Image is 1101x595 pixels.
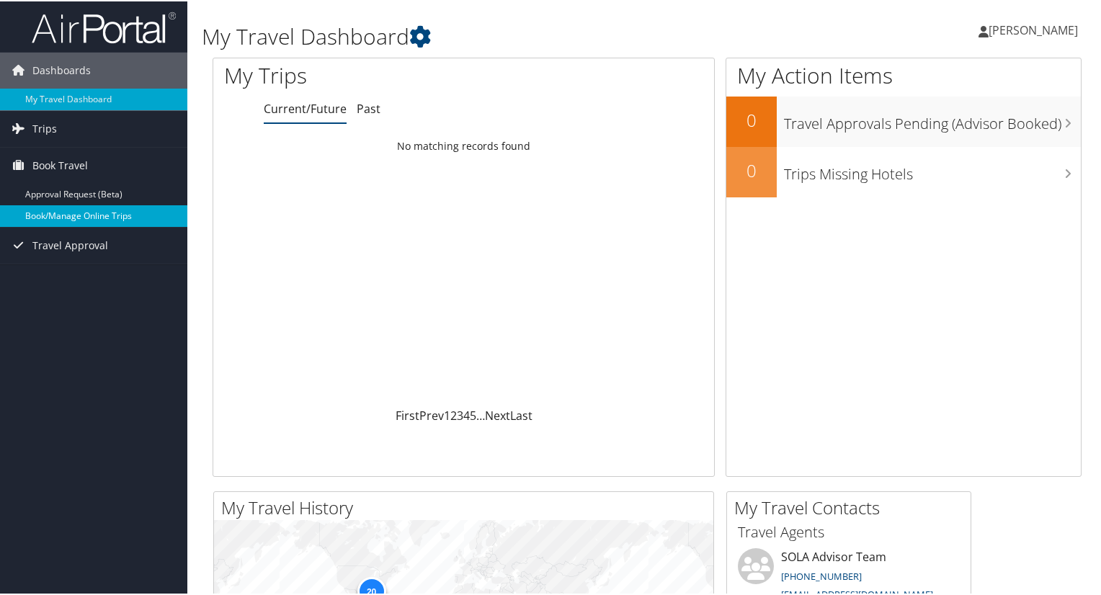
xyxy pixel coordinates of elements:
[463,406,470,422] a: 4
[32,146,88,182] span: Book Travel
[510,406,532,422] a: Last
[32,51,91,87] span: Dashboards
[726,59,1081,89] h1: My Action Items
[419,406,444,422] a: Prev
[989,21,1078,37] span: [PERSON_NAME]
[32,9,176,43] img: airportal-logo.png
[781,568,862,581] a: [PHONE_NUMBER]
[202,20,795,50] h1: My Travel Dashboard
[396,406,419,422] a: First
[784,156,1081,183] h3: Trips Missing Hotels
[979,7,1092,50] a: [PERSON_NAME]
[224,59,495,89] h1: My Trips
[450,406,457,422] a: 2
[485,406,510,422] a: Next
[726,157,777,182] h2: 0
[32,109,57,146] span: Trips
[784,105,1081,133] h3: Travel Approvals Pending (Advisor Booked)
[357,99,380,115] a: Past
[734,494,971,519] h2: My Travel Contacts
[264,99,347,115] a: Current/Future
[726,95,1081,146] a: 0Travel Approvals Pending (Advisor Booked)
[476,406,485,422] span: …
[726,107,777,131] h2: 0
[213,132,714,158] td: No matching records found
[470,406,476,422] a: 5
[457,406,463,422] a: 3
[738,521,960,541] h3: Travel Agents
[221,494,713,519] h2: My Travel History
[726,146,1081,196] a: 0Trips Missing Hotels
[444,406,450,422] a: 1
[32,226,108,262] span: Travel Approval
